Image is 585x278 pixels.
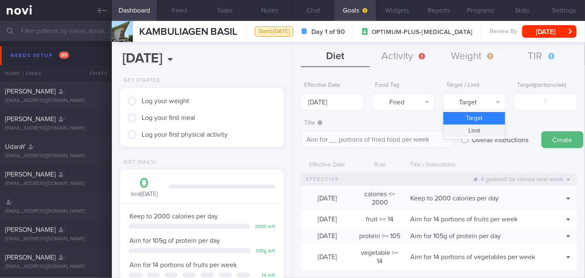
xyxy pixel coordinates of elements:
span: KAMBULIAGEN BASIL [139,27,238,37]
div: [EMAIL_ADDRESS][DOMAIN_NAME] [5,208,107,215]
span: Aim for 14 portions of fruits per week [410,216,518,223]
div: protein >= 105 [354,228,406,244]
label: Overall instructions [468,131,533,148]
div: Diet (Daily) [120,159,156,166]
label: Effective Date [304,82,360,89]
button: Weight [439,46,507,67]
span: [DATE] [318,195,337,202]
span: UdaraY [5,143,26,150]
button: Target [443,94,505,110]
span: [PERSON_NAME] [5,254,56,261]
div: 4 goals will be cloned next week [470,174,575,185]
button: Target [443,112,505,125]
div: calories <= 2000 [354,186,406,211]
span: [DATE] [318,216,337,223]
div: Rule [354,157,406,173]
button: Create [541,131,583,148]
div: kcal [DATE] [129,176,160,198]
label: Food Tag [375,82,431,89]
span: Aim for 105g of protein per day [129,237,220,244]
strong: Day 1 of 90 [311,28,345,36]
span: OPTIMUM-PLUS-[MEDICAL_DATA] [372,28,472,36]
div: Effective Date [301,157,354,173]
span: Keep to 2000 calories per day [129,213,218,220]
div: [EMAIL_ADDRESS][DOMAIN_NAME] [5,264,107,270]
span: 89 [59,52,69,59]
span: Keep to 2000 calories per day [410,195,499,202]
span: Aim for 105g of protein per day [410,233,501,239]
button: TIR [507,46,576,67]
button: Activity [370,46,439,67]
button: Limit [443,125,505,137]
div: 2000 left [254,224,275,230]
span: [PERSON_NAME] [5,226,56,233]
span: [DATE] [318,254,337,260]
div: Needs setup [8,50,71,61]
span: Aim for 14 portions of fruits per week [129,262,237,268]
div: vegetable >= 14 [354,244,406,270]
span: Title [304,120,322,126]
button: Fried [372,94,435,110]
span: [PERSON_NAME] [5,116,56,122]
div: Get Started [120,78,160,84]
input: 7 [514,94,576,110]
div: fruit >= 14 [354,211,406,228]
span: Aim for 14 portions of vegetables per week [410,254,535,260]
div: [EMAIL_ADDRESS][DOMAIN_NAME] [5,181,107,187]
button: Diet [301,46,370,67]
input: Select... [301,94,363,110]
span: Review By [490,28,517,36]
span: [PERSON_NAME] [5,88,56,95]
label: Target / Limit [446,82,502,89]
div: 0 [129,176,160,191]
div: [EMAIL_ADDRESS][DOMAIN_NAME] [5,153,107,159]
div: Starts [DATE] [255,26,293,37]
div: Chats [78,65,112,82]
button: [DATE] [522,25,577,38]
span: [PERSON_NAME] [5,171,56,178]
div: [EMAIL_ADDRESS][DOMAIN_NAME] [5,125,107,132]
div: Title / Instructions [406,157,547,173]
span: [DATE] [318,233,337,239]
div: [EMAIL_ADDRESS][DOMAIN_NAME] [5,98,107,104]
div: [EMAIL_ADDRESS][DOMAIN_NAME] [5,236,107,242]
div: 105 g left [254,248,275,255]
label: Target ( portions/wk ) [517,82,573,89]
